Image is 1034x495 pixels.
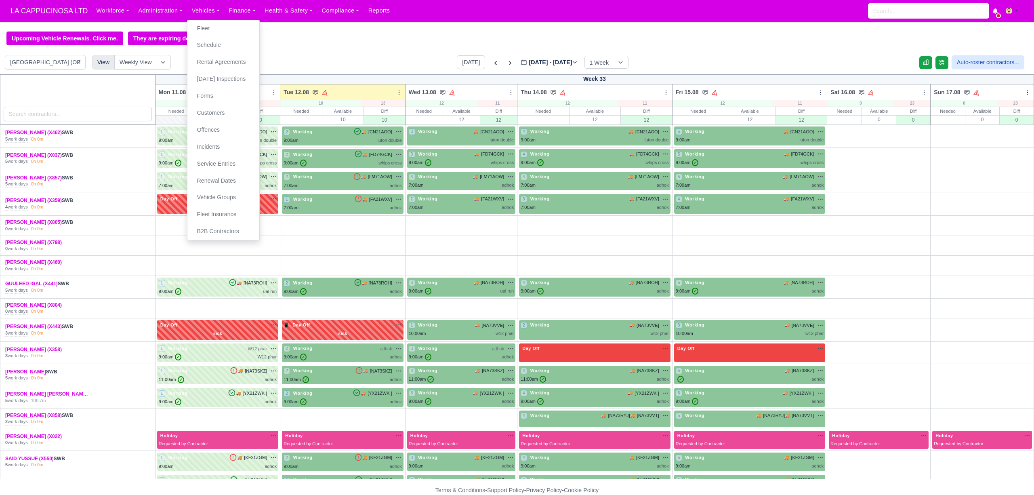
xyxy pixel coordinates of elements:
span: [YX21ZWK ] [368,390,392,397]
a: [PERSON_NAME] (X359) [5,198,62,203]
div: Needed [517,107,569,115]
a: SAID YUSSUF (X550) [5,456,54,461]
span: [FA21WXV] [369,196,392,203]
div: 10 [156,100,237,107]
a: [PERSON_NAME] [5,369,46,375]
span: [NA73ROH] [636,279,659,286]
span: 🚚 [784,196,789,202]
span: Tue 12.08 [284,88,309,96]
a: Reports [364,3,394,19]
div: Needed [931,107,965,115]
div: 7:00am [676,182,691,189]
div: 9:00am [676,137,691,143]
span: Fri 15.08 [676,88,699,96]
span: [NA73SKZ] [482,367,504,374]
span: 🚚 [628,174,633,180]
div: adhok [390,204,402,211]
a: Vehicles [187,3,224,19]
span: [NA73SKZ] [245,368,267,375]
div: adhok [502,204,514,211]
a: Support Policy [487,487,524,493]
input: Search... [868,3,989,19]
div: 0h 0m [31,440,44,446]
div: 0h 0m [31,287,44,294]
span: [YX21ZWK ] [480,390,504,397]
span: Sat 16.08 [830,88,855,96]
span: 🚚 [783,174,788,180]
a: [PERSON_NAME] (X804) [5,302,62,308]
a: [PERSON_NAME] (X022) [5,434,62,439]
div: 0h 0m [31,353,44,359]
a: Vehicle Groups [191,189,256,206]
div: 9:00am [676,159,699,166]
span: [NA73SKZ] [637,367,659,374]
div: 10 [364,115,405,124]
div: adhok [811,182,824,189]
span: 1 [159,152,165,158]
a: [PERSON_NAME] (X798) [5,240,62,245]
div: Diff [480,107,517,115]
div: Available [570,107,621,115]
span: [KF21ZGM] [481,454,504,461]
div: 23 [998,100,1034,107]
input: Search contractors... [4,107,152,121]
div: adhok [390,182,402,189]
span: Working [683,151,706,157]
strong: 5 [5,137,8,141]
span: 2 [409,196,415,202]
p: Family Emergency [159,204,277,211]
a: Workforce [92,3,134,19]
a: Incidents [191,139,256,156]
a: [PERSON_NAME] (X462) [5,130,62,135]
span: Working [292,129,314,135]
span: [CN21AOO] [790,128,814,135]
a: Customers [191,105,256,122]
span: [NA73VVE] [637,322,659,329]
div: whips cross [254,160,277,166]
span: 🚚 [362,196,367,202]
span: 4 [521,151,527,158]
div: adhok [811,204,824,211]
span: 🚚 [474,151,479,157]
span: [NA73VVT] [637,412,659,419]
div: Needed [156,107,197,115]
span: [NA73ROH] [369,280,392,286]
a: Offences [191,122,256,139]
span: [FA21WXV] [636,196,659,202]
span: 🚚 [361,174,366,180]
span: Working [292,174,314,179]
div: 0h 0m [31,158,44,165]
span: 🚚 [628,128,633,135]
span: 🚚 [362,152,367,158]
span: 2 [284,174,290,180]
span: Working [529,151,551,157]
a: Administration [134,3,187,19]
a: [PERSON_NAME] (X029) [5,478,62,484]
span: 🚚 [474,280,479,286]
a: Finance [224,3,260,19]
span: 5 [676,128,682,135]
div: work days [5,226,28,232]
a: LA CAPPUCINOSA LTD [6,3,92,19]
span: 🚚 [629,280,634,286]
div: luton double [645,137,669,143]
a: [PERSON_NAME] (X857) [5,175,62,181]
span: Sun 17.08 [934,88,960,96]
a: Upcoming Vehicle Renewals. Click me. [6,32,123,45]
strong: 0 [5,226,8,231]
div: 10 [280,100,361,107]
span: [NA73SKZ] [792,367,814,374]
span: 2 [284,152,290,158]
div: 12 [480,115,517,124]
div: 7:00am [409,204,424,211]
span: 🚚 [629,151,634,157]
span: Working [166,280,189,286]
div: luton double [490,137,514,143]
a: B2B Contractors [191,223,256,240]
div: 12 [406,100,478,107]
div: Week 33 [155,74,1034,84]
div: Diff [364,107,405,115]
strong: 5 [5,159,8,164]
span: Working [416,196,439,202]
span: [YX21ZWK ] [243,390,267,397]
